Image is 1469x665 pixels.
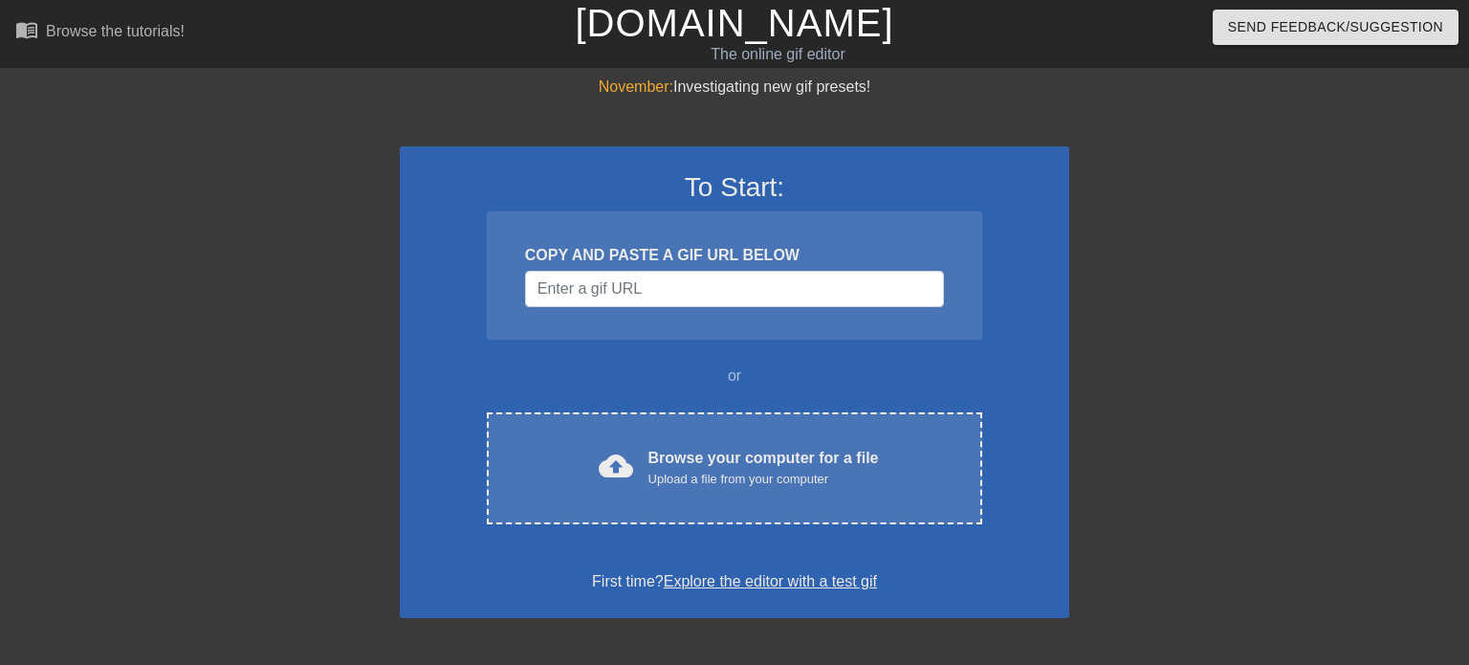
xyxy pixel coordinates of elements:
[575,2,893,44] a: [DOMAIN_NAME]
[15,18,185,48] a: Browse the tutorials!
[499,43,1057,66] div: The online gif editor
[425,570,1044,593] div: First time?
[525,244,944,267] div: COPY AND PASTE A GIF URL BELOW
[46,23,185,39] div: Browse the tutorials!
[400,76,1069,99] div: Investigating new gif presets!
[15,18,38,41] span: menu_book
[1228,15,1443,39] span: Send Feedback/Suggestion
[449,365,1020,388] div: or
[525,271,944,307] input: Username
[1213,10,1458,45] button: Send Feedback/Suggestion
[599,449,633,483] span: cloud_upload
[648,470,879,489] div: Upload a file from your computer
[425,171,1044,204] h3: To Start:
[648,447,879,489] div: Browse your computer for a file
[664,573,877,589] a: Explore the editor with a test gif
[599,78,673,95] span: November:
